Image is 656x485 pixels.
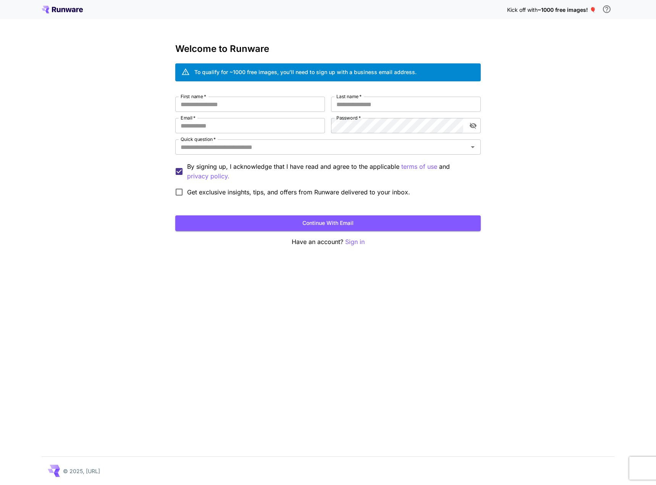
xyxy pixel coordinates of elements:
label: Email [181,115,196,121]
p: Have an account? [175,237,481,247]
span: Get exclusive insights, tips, and offers from Runware delivered to your inbox. [187,188,410,197]
div: To qualify for ~1000 free images, you’ll need to sign up with a business email address. [194,68,417,76]
button: By signing up, I acknowledge that I have read and agree to the applicable and privacy policy. [401,162,437,171]
p: © 2025, [URL] [63,467,100,475]
span: ~1000 free images! 🎈 [538,6,596,13]
p: By signing up, I acknowledge that I have read and agree to the applicable and [187,162,475,181]
label: Last name [336,93,362,100]
button: Open [467,142,478,152]
button: toggle password visibility [466,119,480,133]
button: In order to qualify for free credit, you need to sign up with a business email address and click ... [599,2,614,17]
button: Sign in [345,237,365,247]
label: Password [336,115,361,121]
p: terms of use [401,162,437,171]
label: First name [181,93,206,100]
h3: Welcome to Runware [175,44,481,54]
label: Quick question [181,136,216,142]
p: privacy policy. [187,171,229,181]
span: Kick off with [507,6,538,13]
button: Continue with email [175,215,481,231]
button: By signing up, I acknowledge that I have read and agree to the applicable terms of use and [187,171,229,181]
